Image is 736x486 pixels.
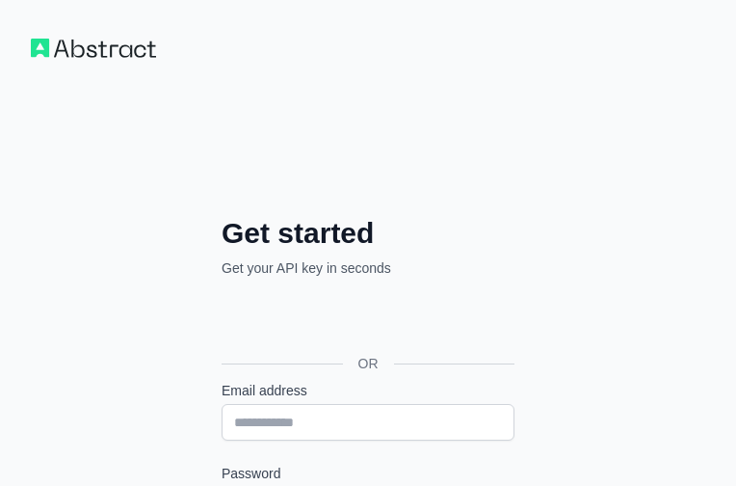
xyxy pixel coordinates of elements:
label: Password [222,464,514,483]
span: OR [343,354,394,373]
iframe: Nút Đăng nhập bằng Google [212,299,520,341]
label: Email address [222,381,514,400]
p: Get your API key in seconds [222,258,514,278]
h2: Get started [222,216,514,251]
img: Workflow [31,39,156,58]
